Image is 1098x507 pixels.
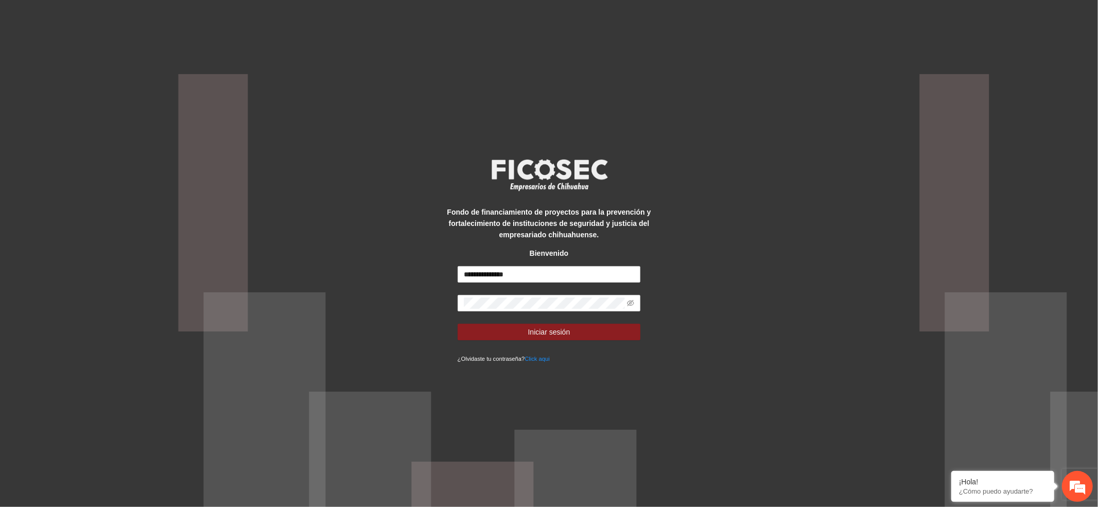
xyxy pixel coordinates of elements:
[627,300,634,307] span: eye-invisible
[959,487,1047,495] p: ¿Cómo puedo ayudarte?
[959,478,1047,486] div: ¡Hola!
[458,324,641,340] button: Iniciar sesión
[5,281,196,317] textarea: Escriba su mensaje y pulse “Intro”
[54,53,173,66] div: Chatee con nosotros ahora
[169,5,194,30] div: Minimizar ventana de chat en vivo
[485,156,614,194] img: logo
[525,356,550,362] a: Click aqui
[530,249,568,257] strong: Bienvenido
[528,326,570,338] span: Iniciar sesión
[447,208,651,239] strong: Fondo de financiamiento de proyectos para la prevención y fortalecimiento de instituciones de seg...
[458,356,550,362] small: ¿Olvidaste tu contraseña?
[60,137,142,241] span: Estamos en línea.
